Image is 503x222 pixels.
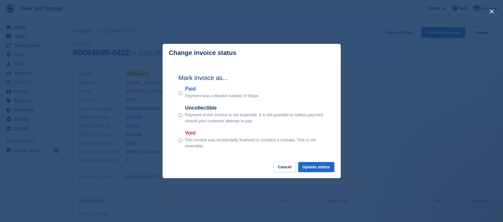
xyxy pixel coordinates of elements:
label: Uncollectible [185,104,325,112]
p: Payment of this invoice is not expected. It is still possible to collect payment should your cust... [185,112,325,124]
button: Update status [298,162,334,172]
button: Cancel [273,162,296,172]
p: This invoice was accidentally finalised or contains a mistake. This is not reversible. [185,137,325,149]
p: Change invoice status [169,49,236,57]
button: close [486,6,497,17]
p: Payment was collected outside of Stripe. [185,93,259,99]
h2: Mark invoice as... [178,73,325,83]
label: Paid [185,85,259,93]
label: Void [185,129,325,137]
